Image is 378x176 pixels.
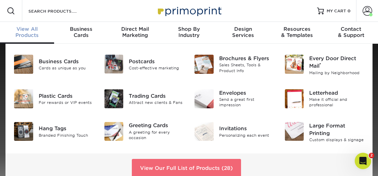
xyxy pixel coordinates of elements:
div: Attract new clients & Fans [129,99,184,105]
div: Hang Tags [39,125,94,132]
a: Every Door Direct Mail Every Door Direct Mail® Mailing by Neighborhood [285,52,365,78]
div: Services [216,26,270,38]
img: Trading Cards [104,89,124,108]
a: Business Cards Business Cards Cards as unique as you [14,52,94,77]
div: Mailing by Neighborhood [309,70,364,76]
img: Greeting Cards [104,122,124,141]
span: 0 [348,9,351,13]
img: Every Door Direct Mail [285,55,304,74]
a: Greeting Cards Greeting Cards A greeting for every occasion [104,119,184,144]
img: Brochures & Flyers [194,55,214,74]
span: Business [54,26,108,32]
span: MY CART [327,8,346,14]
img: Large Format Printing [285,122,304,141]
div: Sales Sheets, Tools & Product Info [219,62,274,73]
img: Invitations [194,122,214,141]
div: Brochures & Flyers [219,55,274,62]
span: Shop By [162,26,216,32]
div: Cost-effective marketing [129,65,184,71]
span: Resources [270,26,324,32]
div: Invitations [219,125,274,132]
a: Postcards Postcards Cost-effective marketing [104,52,184,76]
div: & Templates [270,26,324,38]
div: Postcards [129,57,184,65]
input: SEARCH PRODUCTS..... [28,7,94,15]
a: Resources& Templates [270,22,324,44]
img: Primoprint [155,3,223,18]
a: DesignServices [216,22,270,44]
span: Contact [324,26,378,32]
span: 2 [369,153,374,158]
div: & Support [324,26,378,38]
div: Plastic Cards [39,92,94,99]
iframe: Intercom live chat [355,153,371,169]
sup: ® [319,62,321,67]
a: Letterhead Letterhead Make it official and professional [285,86,365,111]
a: Invitations Invitations Personalizing each event [194,119,274,144]
a: Large Format Printing Large Format Printing Custom displays & signage [285,119,365,146]
img: Envelopes [194,89,214,108]
img: Postcards [104,55,124,73]
div: Marketing [108,26,162,38]
div: Make it official and professional [309,97,364,108]
div: Envelopes [219,89,274,97]
img: Business Cards [14,55,33,74]
a: BusinessCards [54,22,108,44]
div: Trading Cards [129,92,184,99]
a: Trading Cards Trading Cards Attract new clients & Fans [104,86,184,111]
div: Letterhead [309,89,364,97]
img: Letterhead [285,89,304,108]
a: Plastic Cards Plastic Cards For rewards or VIP events [14,86,94,111]
div: Send a great first impression [219,97,274,108]
a: Contact& Support [324,22,378,44]
div: Personalizing each event [219,132,274,138]
div: A greeting for every occasion [129,130,184,141]
div: For rewards or VIP events [39,99,94,105]
span: Design [216,26,270,32]
div: Business Cards [39,58,94,65]
a: Envelopes Envelopes Send a great first impression [194,86,274,111]
a: Hang Tags Hang Tags Branded Finishing Touch [14,119,94,144]
div: Cards as unique as you [39,65,94,71]
div: Greeting Cards [129,122,184,130]
div: Cards [54,26,108,38]
div: Industry [162,26,216,38]
a: Direct MailMarketing [108,22,162,44]
a: Brochures & Flyers Brochures & Flyers Sales Sheets, Tools & Product Info [194,52,274,77]
img: Plastic Cards [14,89,33,108]
span: Direct Mail [108,26,162,32]
img: Hang Tags [14,122,33,141]
a: Shop ByIndustry [162,22,216,44]
div: Custom displays & signage [309,137,364,143]
div: Every Door Direct Mail [309,55,364,70]
div: Large Format Printing [309,122,364,137]
div: Branded Finishing Touch [39,132,94,138]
